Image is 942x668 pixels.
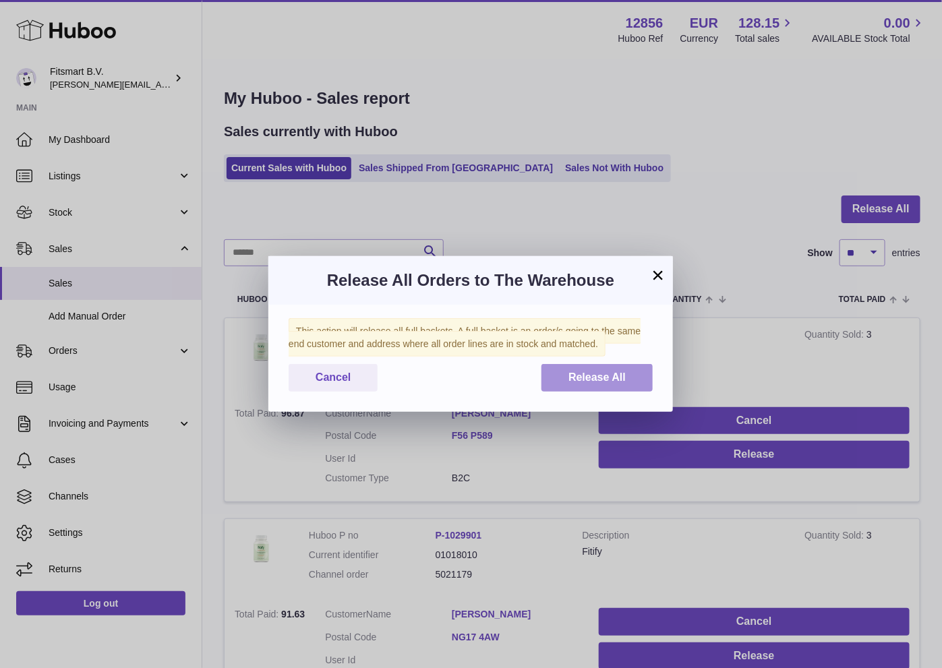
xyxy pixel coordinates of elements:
button: Release All [541,364,653,392]
h3: Release All Orders to The Warehouse [289,270,653,291]
button: Cancel [289,364,378,392]
span: This action will release all full baskets. A full basket is an order/s going to the same end cust... [289,318,641,357]
span: Cancel [316,371,351,383]
span: Release All [568,371,626,383]
button: × [650,267,666,283]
